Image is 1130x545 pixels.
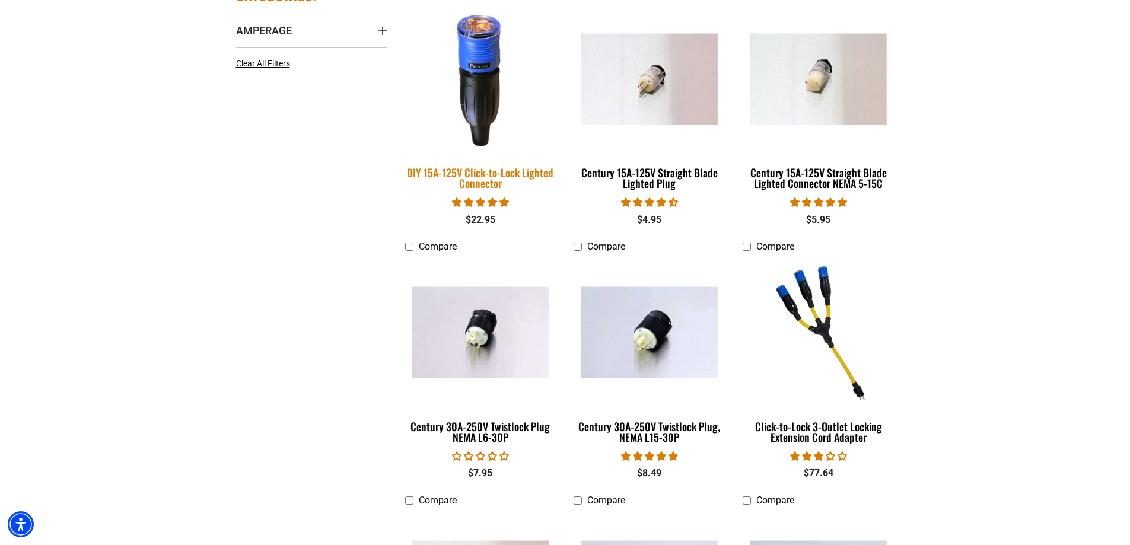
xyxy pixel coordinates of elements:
span: 5.00 stars [621,451,678,462]
a: DIY 15A-125V Click-to-Lock Lighted Connector DIY 15A-125V Click-to-Lock Lighted Connector [405,5,556,196]
div: $8.49 [574,466,725,480]
span: Amperage [236,24,292,37]
img: Century 15A-125V Straight Blade Lighted Plug [575,33,724,125]
span: 4.84 stars [452,197,509,208]
summary: Amperage [236,14,387,47]
div: Click-to-Lock 3-Outlet Locking Extension Cord Adapter [743,421,894,442]
div: Accessibility Menu [8,511,34,537]
div: $5.95 [743,213,894,227]
a: Century 15A-125V Straight Blade Lighted Connector NEMA 5-15C Century 15A-125V Straight Blade Ligh... [743,5,894,196]
span: Compare [756,495,794,506]
div: $7.95 [405,466,556,480]
div: Century 15A-125V Straight Blade Lighted Connector NEMA 5-15C [743,167,894,189]
span: Compare [756,241,794,252]
div: DIY 15A-125V Click-to-Lock Lighted Connector [405,167,556,189]
span: 4.38 stars [621,197,678,208]
div: Century 30A-250V Twistlock Plug NEMA L6-30P [405,421,556,442]
img: Century 30A-250V Twistlock Plug NEMA L6-30P [406,287,555,378]
div: $4.95 [574,213,725,227]
img: Century 30A-250V Twistlock Plug, NEMA L15-30P [575,287,724,378]
div: $77.64 [743,466,894,480]
span: 5.00 stars [790,197,847,208]
span: Compare [419,241,457,252]
img: Century 15A-125V Straight Blade Lighted Connector NEMA 5-15C [744,33,893,125]
div: Century 15A-125V Straight Blade Lighted Plug [574,167,725,189]
div: Century 30A-250V Twistlock Plug, NEMA L15-30P [574,421,725,442]
span: Compare [587,495,625,506]
span: 0.00 stars [452,451,509,462]
a: Clear All Filters [236,58,295,70]
a: Click-to-Lock 3-Outlet Locking Extension Cord Adapter Click-to-Lock 3-Outlet Locking Extension Co... [743,259,894,450]
img: DIY 15A-125V Click-to-Lock Lighted Connector [397,3,564,155]
span: 3.00 stars [790,451,847,462]
span: Compare [419,495,457,506]
span: Compare [587,241,625,252]
a: Century 30A-250V Twistlock Plug, NEMA L15-30P Century 30A-250V Twistlock Plug, NEMA L15-30P [574,259,725,450]
a: Century 30A-250V Twistlock Plug NEMA L6-30P Century 30A-250V Twistlock Plug NEMA L6-30P [405,259,556,450]
a: Century 15A-125V Straight Blade Lighted Plug Century 15A-125V Straight Blade Lighted Plug [574,5,725,196]
span: Clear All Filters [236,59,290,68]
img: Click-to-Lock 3-Outlet Locking Extension Cord Adapter [744,264,893,400]
div: $22.95 [405,213,556,227]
